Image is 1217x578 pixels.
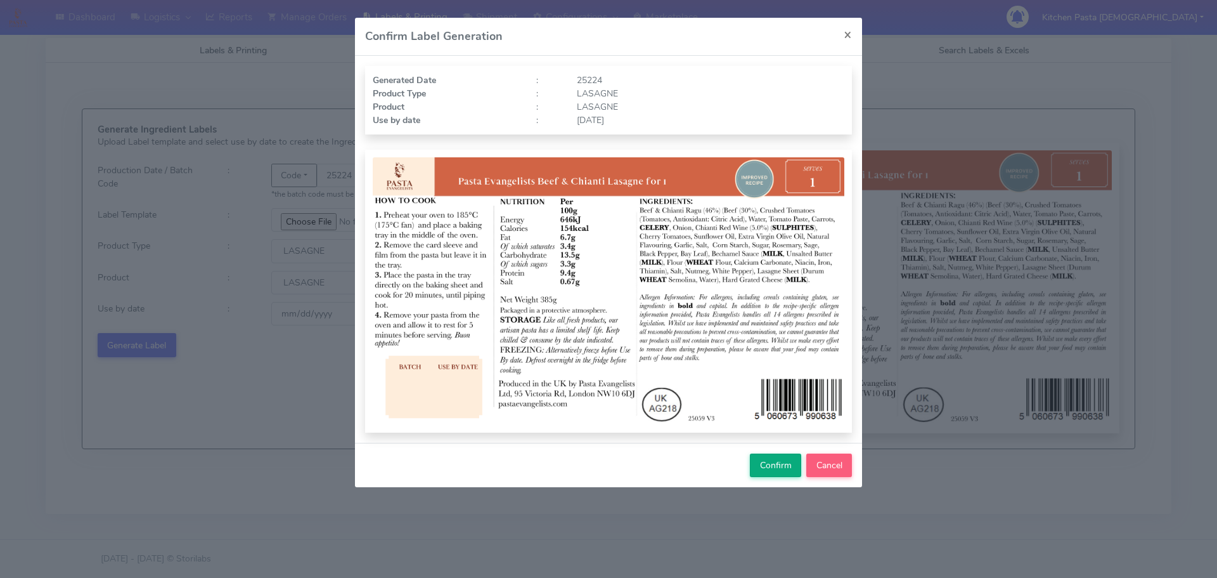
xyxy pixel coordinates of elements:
[527,100,567,114] div: :
[527,114,567,127] div: :
[760,459,792,471] span: Confirm
[527,87,567,100] div: :
[373,74,436,86] strong: Generated Date
[567,114,854,127] div: [DATE]
[567,74,854,87] div: 25224
[844,25,852,43] span: ×
[834,18,862,51] button: Close
[567,87,854,100] div: LASAGNE
[373,88,426,100] strong: Product Type
[365,28,503,45] h4: Confirm Label Generation
[373,114,420,126] strong: Use by date
[527,74,567,87] div: :
[373,101,404,113] strong: Product
[567,100,854,114] div: LASAGNE
[806,454,852,477] button: Cancel
[750,454,801,477] button: Confirm
[373,157,844,425] img: Label Preview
